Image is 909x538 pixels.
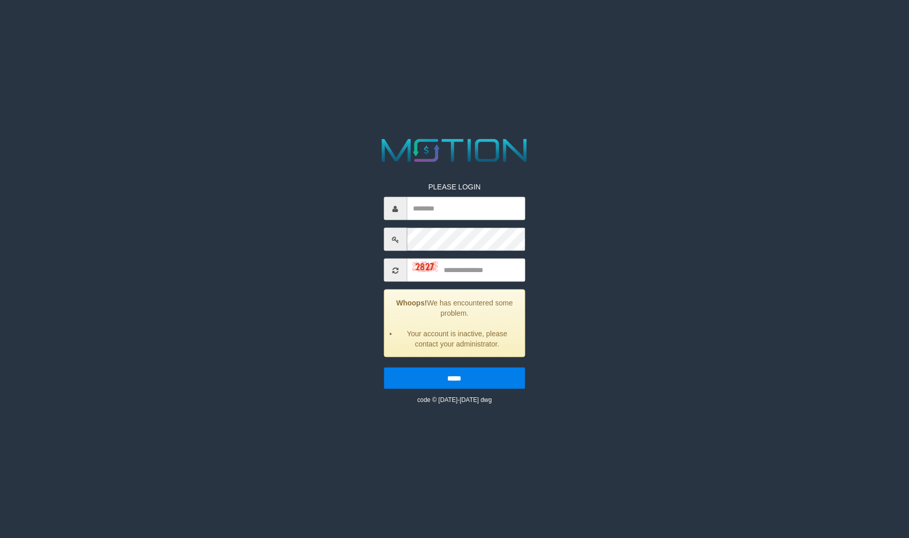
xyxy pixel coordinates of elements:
[396,299,427,307] strong: Whoops!
[384,182,525,192] p: PLEASE LOGIN
[397,329,517,349] li: Your account is inactive, please contact your administrator.
[412,262,438,272] img: captcha
[417,396,491,404] small: code © [DATE]-[DATE] dwg
[375,135,534,166] img: MOTION_logo.png
[384,290,525,357] div: We has encountered some problem.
